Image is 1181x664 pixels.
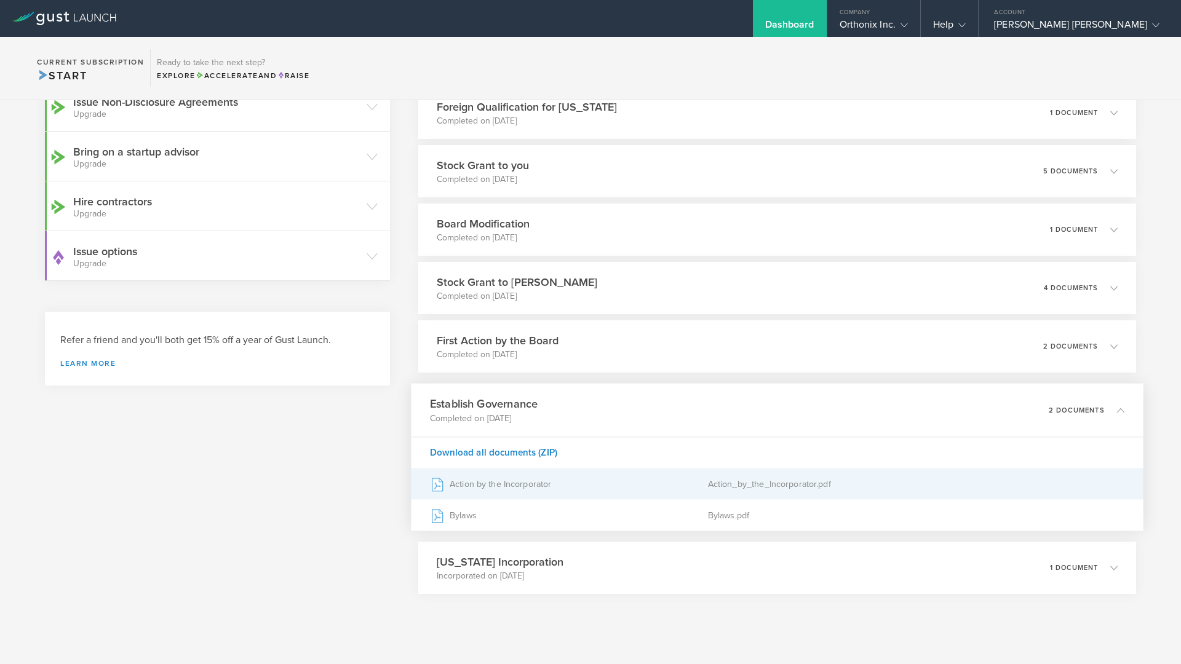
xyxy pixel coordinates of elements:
div: [PERSON_NAME] [PERSON_NAME] [994,18,1159,37]
h3: Establish Governance [430,396,538,413]
p: Completed on [DATE] [437,290,597,302]
div: Action_by_the_Incorporator.pdf [707,468,1124,499]
h3: First Action by the Board [437,333,559,349]
p: Completed on [DATE] [437,173,529,186]
div: Download all documents (ZIP) [411,437,1143,468]
div: Ready to take the next step?ExploreAccelerateandRaise [150,49,316,87]
div: Bylaws [430,500,708,531]
h3: Issue options [73,243,360,268]
p: 2 documents [1049,406,1105,413]
h3: Bring on a startup advisor [73,144,360,168]
h3: Stock Grant to [PERSON_NAME] [437,274,597,290]
p: Completed on [DATE] [430,412,538,424]
small: Upgrade [73,110,360,119]
p: 1 document [1050,226,1098,233]
h3: Hire contractors [73,194,360,218]
p: Incorporated on [DATE] [437,570,563,582]
p: Completed on [DATE] [437,115,617,127]
small: Upgrade [73,160,360,168]
div: Bylaws.pdf [707,500,1124,531]
h3: Foreign Qualification for [US_STATE] [437,99,617,115]
p: 5 documents [1043,168,1098,175]
h3: Stock Grant to you [437,157,529,173]
small: Upgrade [73,259,360,268]
p: Completed on [DATE] [437,232,530,244]
h3: Refer a friend and you'll both get 15% off a year of Gust Launch. [60,333,375,347]
span: Start [37,69,87,82]
small: Upgrade [73,210,360,218]
h3: [US_STATE] Incorporation [437,554,563,570]
a: Learn more [60,360,375,367]
h3: Ready to take the next step? [157,58,309,67]
p: Completed on [DATE] [437,349,559,361]
p: 1 document [1050,564,1098,571]
span: Raise [277,71,309,80]
p: 4 documents [1044,285,1098,291]
div: Dashboard [765,18,814,37]
span: and [196,71,277,80]
h3: Board Modification [437,216,530,232]
span: Accelerate [196,71,258,80]
iframe: Chat Widget [1119,605,1181,664]
h2: Current Subscription [37,58,144,66]
div: Explore [157,70,309,81]
div: Action by the Incorporator [430,468,708,499]
p: 2 documents [1043,343,1098,350]
p: 1 document [1050,109,1098,116]
div: Orthonix Inc. [840,18,908,37]
div: Help [933,18,966,37]
h3: Issue Non-Disclosure Agreements [73,94,360,119]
